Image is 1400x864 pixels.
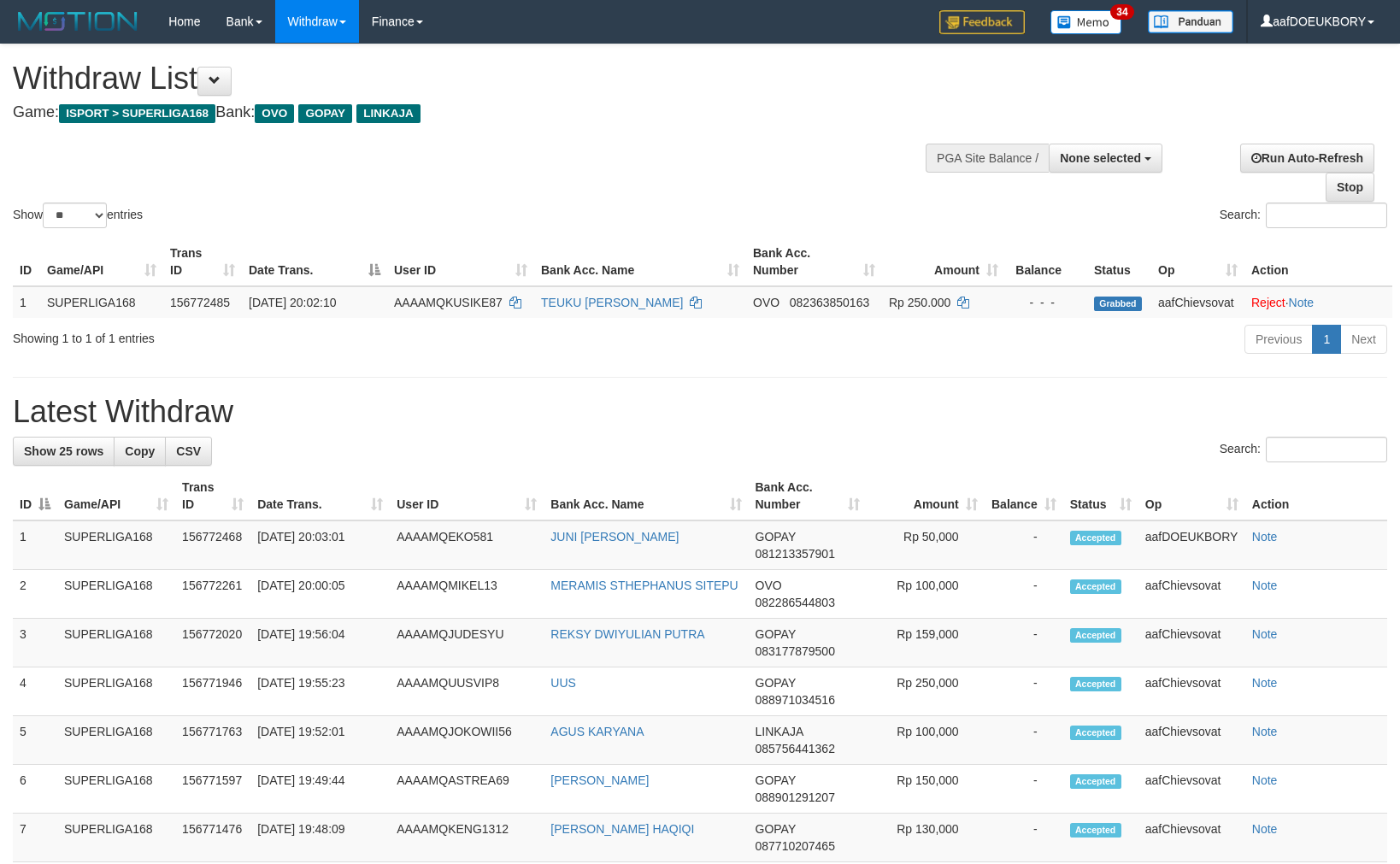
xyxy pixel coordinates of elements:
[756,530,796,544] span: GOPAY
[13,619,57,667] td: 3
[541,296,683,309] a: TEUKU [PERSON_NAME]
[1252,725,1278,738] a: Note
[13,203,143,228] label: Show entries
[1312,325,1341,354] a: 1
[1252,579,1278,592] a: Note
[867,765,985,814] td: Rp 150,000
[756,596,835,609] span: Copy 082286544803 to clipboard
[790,296,869,309] span: Copy 082363850163 to clipboard
[43,203,107,228] select: Showentries
[163,238,242,286] th: Trans ID: activate to sort column ascending
[1220,203,1387,228] label: Search:
[390,667,544,716] td: AAAAMQUUSVIP8
[1289,296,1315,309] a: Note
[175,765,250,814] td: 156771597
[1138,570,1245,619] td: aafChievsovat
[175,619,250,667] td: 156772020
[390,765,544,814] td: AAAAMQASTREA69
[756,791,835,804] span: Copy 088901291207 to clipboard
[1252,530,1278,544] a: Note
[1005,238,1087,286] th: Balance
[1063,472,1138,520] th: Status: activate to sort column ascending
[749,472,867,520] th: Bank Acc. Number: activate to sort column ascending
[1148,10,1233,33] img: panduan.png
[170,296,230,309] span: 156772485
[1070,823,1121,838] span: Accepted
[1012,294,1080,311] div: - - -
[390,520,544,570] td: AAAAMQEKO581
[1244,238,1392,286] th: Action
[59,104,215,123] span: ISPORT > SUPERLIGA168
[390,472,544,520] th: User ID: activate to sort column ascending
[57,619,175,667] td: SUPERLIGA168
[1110,4,1133,20] span: 34
[13,716,57,765] td: 5
[1240,144,1374,173] a: Run Auto-Refresh
[867,814,985,862] td: Rp 130,000
[356,104,421,123] span: LINKAJA
[13,395,1387,429] h1: Latest Withdraw
[985,520,1063,570] td: -
[13,323,571,347] div: Showing 1 to 1 of 1 entries
[756,742,835,755] span: Copy 085756441362 to clipboard
[390,619,544,667] td: AAAAMQJUDESYU
[13,520,57,570] td: 1
[40,238,163,286] th: Game/API: activate to sort column ascending
[1070,677,1121,691] span: Accepted
[1151,286,1244,318] td: aafChievsovat
[867,716,985,765] td: Rp 100,000
[165,437,212,466] a: CSV
[40,286,163,318] td: SUPERLIGA168
[985,667,1063,716] td: -
[867,667,985,716] td: Rp 250,000
[753,296,779,309] span: OVO
[985,619,1063,667] td: -
[985,570,1063,619] td: -
[756,627,796,641] span: GOPAY
[390,716,544,765] td: AAAAMQJOKOWII56
[756,693,835,707] span: Copy 088971034516 to clipboard
[550,773,649,787] a: [PERSON_NAME]
[1244,286,1392,318] td: ·
[13,814,57,862] td: 7
[250,520,390,570] td: [DATE] 20:03:01
[114,437,166,466] a: Copy
[1070,726,1121,740] span: Accepted
[394,296,503,309] span: AAAAMQKUSIKE87
[175,814,250,862] td: 156771476
[13,437,115,466] a: Show 25 rows
[1070,628,1121,643] span: Accepted
[390,570,544,619] td: AAAAMQMIKEL13
[1252,822,1278,836] a: Note
[867,570,985,619] td: Rp 100,000
[756,644,835,658] span: Copy 083177879500 to clipboard
[13,104,916,121] h4: Game: Bank:
[175,570,250,619] td: 156772261
[57,814,175,862] td: SUPERLIGA168
[250,472,390,520] th: Date Trans.: activate to sort column ascending
[1138,619,1245,667] td: aafChievsovat
[550,530,679,544] a: JUNI [PERSON_NAME]
[175,472,250,520] th: Trans ID: activate to sort column ascending
[125,444,155,458] span: Copy
[1266,437,1387,462] input: Search:
[1340,325,1387,354] a: Next
[1138,814,1245,862] td: aafChievsovat
[1245,472,1387,520] th: Action
[1094,297,1142,311] span: Grabbed
[1070,579,1121,594] span: Accepted
[544,472,748,520] th: Bank Acc. Name: activate to sort column ascending
[57,570,175,619] td: SUPERLIGA168
[985,716,1063,765] td: -
[57,667,175,716] td: SUPERLIGA168
[756,822,796,836] span: GOPAY
[13,9,143,34] img: MOTION_logo.png
[250,619,390,667] td: [DATE] 19:56:04
[882,238,1005,286] th: Amount: activate to sort column ascending
[1087,238,1151,286] th: Status
[1252,773,1278,787] a: Note
[534,238,746,286] th: Bank Acc. Name: activate to sort column ascending
[13,62,916,96] h1: Withdraw List
[1138,520,1245,570] td: aafDOEUKBORY
[13,570,57,619] td: 2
